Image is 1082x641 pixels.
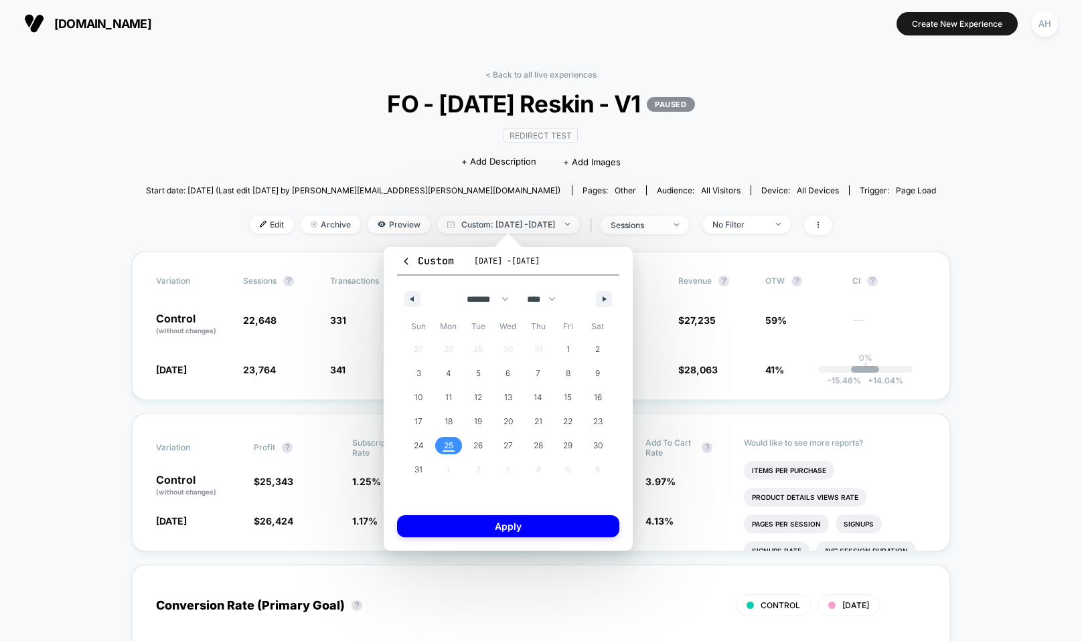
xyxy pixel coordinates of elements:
[260,515,293,527] span: 26,424
[301,215,361,234] span: Archive
[330,276,379,286] span: Transactions
[828,375,861,385] span: -15.46 %
[437,215,580,234] span: Custom: [DATE] - [DATE]
[156,313,230,336] p: Control
[504,128,578,143] span: Redirect Test
[563,409,572,434] span: 22
[493,361,524,385] button: 6
[352,438,404,458] span: Subscriptions Rate
[583,185,636,195] div: Pages:
[330,364,345,375] span: 341
[156,488,216,496] span: (without changes)
[434,385,464,409] button: 11
[463,316,493,337] span: Tue
[791,276,802,286] button: ?
[867,276,878,286] button: ?
[250,215,294,234] span: Edit
[493,434,524,458] button: 27
[401,254,454,268] span: Custom
[254,442,275,452] span: Profit
[645,476,676,487] span: 3.97 %
[678,314,716,326] span: $
[404,316,434,337] span: Sun
[859,353,872,363] p: 0%
[583,337,613,361] button: 2
[243,364,276,375] span: 23,764
[156,515,187,527] span: [DATE]
[587,215,601,235] span: |
[20,13,155,34] button: [DOMAIN_NAME]
[463,361,493,385] button: 5
[493,316,524,337] span: Wed
[744,541,809,560] li: Signups Rate
[566,337,570,361] span: 1
[434,409,464,434] button: 18
[397,254,619,276] button: Custom[DATE] -[DATE]
[156,474,240,497] p: Control
[897,12,1018,35] button: Create New Experience
[678,276,712,286] span: Revenue
[765,314,787,326] span: 59%
[744,515,829,533] li: Pages Per Session
[523,385,553,409] button: 14
[474,409,482,434] span: 19
[476,361,481,385] span: 5
[243,276,277,286] span: Sessions
[368,215,431,234] span: Preview
[523,434,553,458] button: 28
[311,221,317,227] img: end
[397,515,619,537] button: Apply
[185,90,897,118] span: FO - [DATE] Reskin - V1
[593,434,603,458] span: 30
[744,488,866,507] li: Product Details Views Rate
[718,276,729,286] button: ?
[816,541,916,560] li: Avg Session Duration
[744,438,927,448] p: Would like to see more reports?
[414,458,422,482] span: 31
[534,409,542,434] span: 21
[414,434,424,458] span: 24
[536,361,540,385] span: 7
[404,361,434,385] button: 3
[852,276,926,286] span: CI
[24,13,44,33] img: Visually logo
[751,185,849,195] span: Device:
[434,361,464,385] button: 4
[504,409,513,434] span: 20
[461,155,536,169] span: + Add Description
[861,375,903,385] span: 14.04 %
[1032,11,1058,37] div: AH
[463,409,493,434] button: 19
[404,458,434,482] button: 31
[852,316,926,336] span: ---
[404,409,434,434] button: 17
[444,434,453,458] span: 25
[473,434,483,458] span: 26
[553,409,583,434] button: 22
[330,314,346,326] span: 331
[565,223,570,225] img: end
[836,515,882,533] li: Signups
[684,314,716,326] span: 27,235
[282,442,293,453] button: ?
[156,364,187,375] span: [DATE]
[504,385,512,409] span: 13
[414,385,422,409] span: 10
[553,361,583,385] button: 8
[493,409,524,434] button: 20
[797,185,839,195] span: all devices
[474,385,482,409] span: 12
[563,157,621,167] span: + Add Images
[595,361,600,385] span: 9
[674,223,679,226] img: end
[761,600,800,610] span: CONTROL
[860,185,936,195] div: Trigger:
[254,515,293,527] span: $
[684,364,718,375] span: 28,063
[523,409,553,434] button: 21
[593,409,603,434] span: 23
[534,434,543,458] span: 28
[506,361,510,385] span: 6
[744,461,834,480] li: Items Per Purchase
[434,434,464,458] button: 25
